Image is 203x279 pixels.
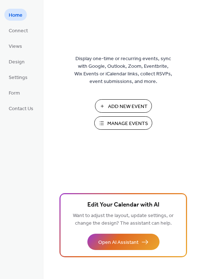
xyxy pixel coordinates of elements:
span: Manage Events [107,120,148,128]
span: Connect [9,27,28,35]
button: Manage Events [94,116,152,130]
span: Views [9,43,22,50]
span: Design [9,58,25,66]
a: Settings [4,71,32,83]
span: Want to adjust the layout, update settings, or change the design? The assistant can help. [73,211,174,228]
span: Display one-time or recurring events, sync with Google, Outlook, Zoom, Eventbrite, Wix Events or ... [74,55,172,86]
span: Home [9,12,22,19]
button: Open AI Assistant [87,234,159,250]
a: Contact Us [4,102,38,114]
a: Views [4,40,26,52]
span: Contact Us [9,105,33,113]
a: Form [4,87,24,99]
a: Connect [4,24,32,36]
a: Design [4,55,29,67]
span: Open AI Assistant [98,239,138,246]
a: Home [4,9,27,21]
span: Form [9,89,20,97]
span: Add New Event [108,103,148,111]
span: Edit Your Calendar with AI [87,200,159,210]
span: Settings [9,74,28,82]
button: Add New Event [95,99,152,113]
